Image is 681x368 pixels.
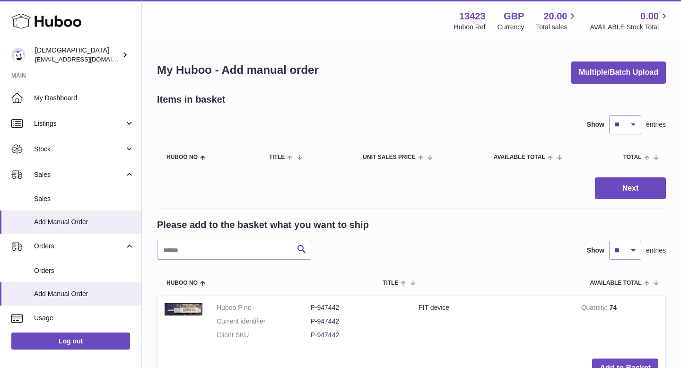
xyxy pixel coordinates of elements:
dd: P-947442 [311,317,405,326]
button: Next [595,177,666,200]
span: 0.00 [640,10,659,23]
strong: Quantity [581,304,610,314]
span: Sales [34,194,134,203]
img: olgazyuz@outlook.com [11,48,26,62]
span: Add Manual Order [34,218,134,227]
dt: Client SKU [217,331,311,340]
div: Huboo Ref [454,23,486,32]
span: Unit Sales Price [363,154,415,160]
strong: GBP [504,10,524,23]
span: Total sales [536,23,578,32]
a: 0.00 AVAILABLE Stock Total [590,10,670,32]
label: Show [587,120,604,129]
span: Stock [34,145,124,154]
span: AVAILABLE Stock Total [590,23,670,32]
span: AVAILABLE Total [590,280,642,286]
div: [DEMOGRAPHIC_DATA] [35,46,120,64]
span: Listings [34,119,124,128]
dd: P-947442 [311,331,405,340]
strong: 13423 [459,10,486,23]
span: AVAILABLE Total [494,154,545,160]
span: Usage [34,314,134,323]
button: Multiple/Batch Upload [571,61,666,84]
a: Log out [11,333,130,350]
span: 20.00 [543,10,567,23]
td: FIT device [411,296,574,351]
h2: Please add to the basket what you want to ship [157,219,369,231]
span: entries [646,246,666,255]
label: Show [587,246,604,255]
dd: P-947442 [311,303,405,312]
img: FIT device [165,303,202,315]
span: Total [623,154,642,160]
span: Title [383,280,398,286]
span: Huboo no [166,154,198,160]
span: Orders [34,242,124,251]
span: Orders [34,266,134,275]
h2: Items in basket [157,93,226,106]
span: [EMAIL_ADDRESS][DOMAIN_NAME] [35,55,139,63]
h1: My Huboo - Add manual order [157,62,319,78]
span: Add Manual Order [34,289,134,298]
dt: Huboo P no [217,303,311,312]
span: entries [646,120,666,129]
dt: Current identifier [217,317,311,326]
span: Huboo no [166,280,198,286]
a: 20.00 Total sales [536,10,578,32]
span: Title [269,154,285,160]
span: Sales [34,170,124,179]
span: My Dashboard [34,94,134,103]
td: 74 [574,296,665,351]
div: Currency [498,23,524,32]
